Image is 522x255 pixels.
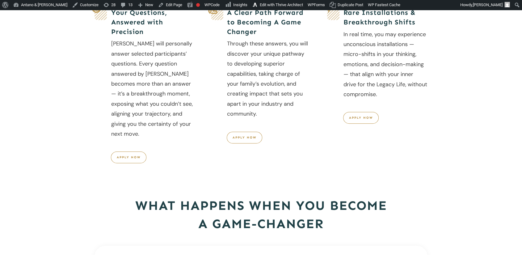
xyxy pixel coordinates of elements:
[227,39,311,125] p: Through these answers, you will discover your unique pathway to developing superior capabilities,...
[95,215,427,233] h2: A Game-Changer
[227,132,262,143] a: Apply Now
[111,8,195,36] h5: Your Questions, Answered with Precision
[343,8,427,27] h5: Rare Installations & Breakthrough Shifts
[343,29,427,106] p: In real time, you may experience unconscious installations — micro-shifts in your thinking, emoti...
[233,136,256,139] span: Apply Now
[233,2,247,7] span: Insights
[117,155,141,159] span: Apply Now
[343,112,379,124] a: apply now
[111,39,195,145] p: [PERSON_NAME] will personally answer selected participants’ questions. Every question answered by...
[111,151,146,163] a: Apply Now
[95,197,427,215] h2: What Happens When you Become
[227,8,311,36] h5: A Clear Path Forward to Becoming A Game Changer
[473,2,503,7] span: [PERSON_NAME]
[196,3,200,7] div: Focus keyphrase not set
[349,116,373,120] span: apply now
